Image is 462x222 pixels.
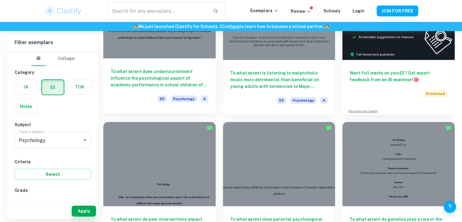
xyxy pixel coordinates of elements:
[72,206,96,217] button: Apply
[80,136,89,144] button: Open
[15,69,91,76] h6: Category
[1,23,461,30] h6: We just launched Clastify for Schools. Click to learn how to become a school partner.
[15,80,37,94] button: IA
[133,24,138,29] span: 🏫
[291,8,311,15] p: Review
[320,97,328,104] span: A
[348,109,378,113] a: Advertise with Clastify
[7,34,98,51] h6: Filter exemplars
[171,95,197,102] span: Psychology
[207,125,213,131] img: Marked
[250,7,279,14] p: Exemplars
[326,125,332,131] img: Marked
[444,201,456,213] button: Help and Feedback
[324,24,329,29] span: 🏫
[201,95,208,102] span: A
[15,121,91,128] h6: Subject
[413,77,419,82] span: 🎯
[230,70,328,90] h6: To what extent is listening to melancholic music more detrimental than beneficial on young adults...
[157,95,167,102] span: EE
[44,5,83,17] img: Clastify logo
[423,90,447,97] span: Promoted
[42,80,64,95] button: EE
[58,51,74,66] button: College
[31,51,74,66] div: Filter type choice
[68,80,91,94] button: TOK
[290,97,317,104] span: Psychology
[15,99,37,114] button: Notes
[31,51,46,66] button: IB
[377,5,418,16] button: JOIN FOR FREE
[277,97,286,104] span: EE
[353,9,364,13] a: Login
[15,187,91,194] h6: Grade
[446,125,452,131] img: Marked
[350,70,447,83] h6: Want full marks on your EE ? Get expert feedback from an IB examiner!
[15,169,91,180] button: Select
[230,24,240,29] a: here
[15,158,91,165] h6: Criteria
[323,9,341,13] a: Schools
[19,129,44,134] label: Type a subject
[108,2,208,19] input: Search for any exemplars...
[111,68,208,88] h6: To what extent does undernourishment influence the psychological aspect of academic performance i...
